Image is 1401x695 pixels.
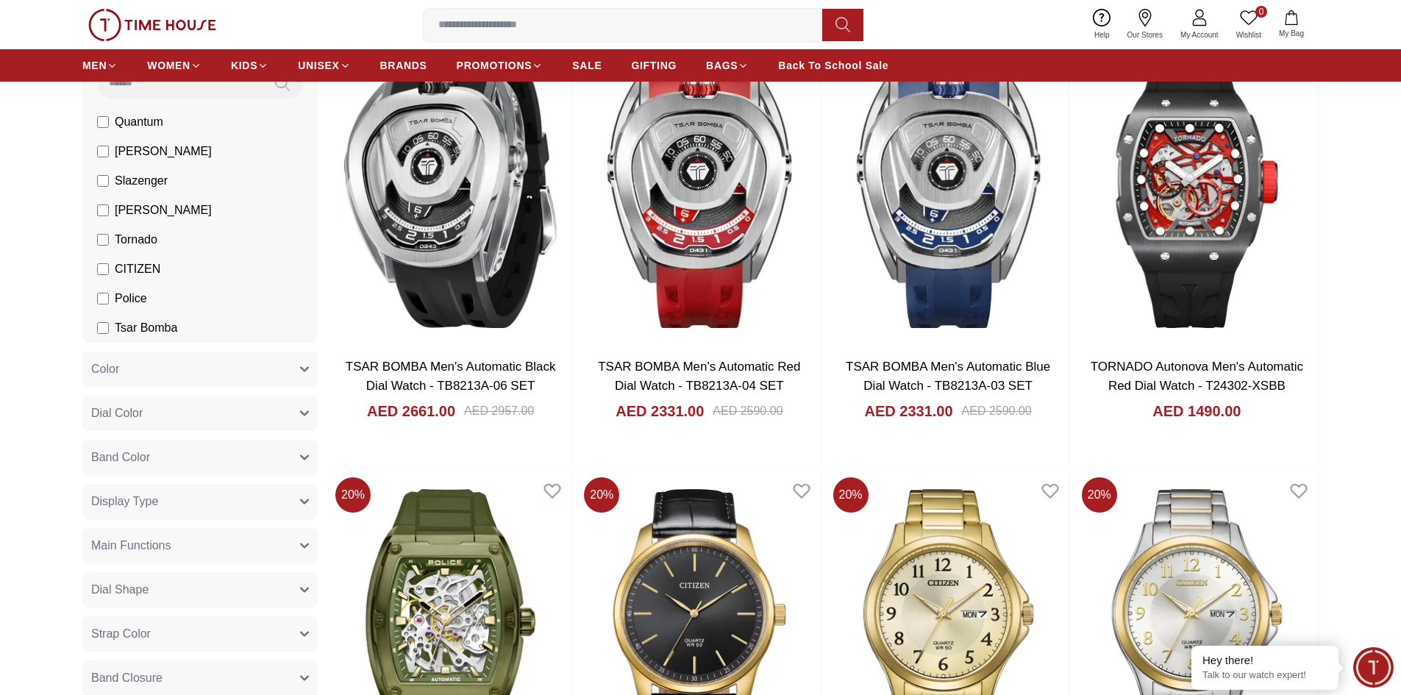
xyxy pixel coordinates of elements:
[1202,653,1327,668] div: Hey there!
[97,204,109,216] input: [PERSON_NAME]
[82,440,318,475] button: Band Color
[1122,29,1169,40] span: Our Stores
[329,29,571,346] img: TSAR BOMBA Men's Automatic Black Dial Watch - TB8213A-06 SET
[91,449,150,466] span: Band Color
[115,319,177,337] span: Tsar Bomba
[1174,29,1224,40] span: My Account
[827,29,1069,346] img: TSAR BOMBA Men's Automatic Blue Dial Watch - TB8213A-03 SET
[1082,477,1117,513] span: 20 %
[572,52,602,79] a: SALE
[380,52,427,79] a: BRANDS
[82,528,318,563] button: Main Functions
[1076,29,1318,346] img: TORNADO Autonova Men's Automatic Red Dial Watch - T24302-XSBB
[706,52,749,79] a: BAGS
[115,231,157,249] span: Tornado
[346,360,556,393] a: TSAR BOMBA Men's Automatic Black Dial Watch - TB8213A-06 SET
[1230,29,1267,40] span: Wishlist
[147,58,190,73] span: WOMEN
[115,202,212,219] span: [PERSON_NAME]
[97,263,109,275] input: CITIZEN
[584,477,619,513] span: 20 %
[91,669,163,687] span: Band Closure
[846,360,1050,393] a: TSAR BOMBA Men's Automatic Blue Dial Watch - TB8213A-03 SET
[1202,669,1327,682] p: Talk to our watch expert!
[82,58,107,73] span: MEN
[97,293,109,304] input: Police
[97,116,109,128] input: Quantum
[335,477,371,513] span: 20 %
[1088,29,1116,40] span: Help
[298,52,350,79] a: UNISEX
[1119,6,1172,43] a: Our Stores
[88,9,216,41] img: ...
[1353,647,1394,688] div: Chat Widget
[82,352,318,387] button: Color
[298,58,339,73] span: UNISEX
[91,360,119,378] span: Color
[82,616,318,652] button: Strap Color
[380,58,427,73] span: BRANDS
[1255,6,1267,18] span: 0
[457,58,532,73] span: PROMOTIONS
[1270,7,1313,42] button: My Bag
[115,290,147,307] span: Police
[457,52,543,79] a: PROMOTIONS
[115,260,160,278] span: CITIZEN
[631,58,677,73] span: GIFTING
[578,29,820,346] img: TSAR BOMBA Men's Automatic Red Dial Watch - TB8213A-04 SET
[598,360,800,393] a: TSAR BOMBA Men's Automatic Red Dial Watch - TB8213A-04 SET
[115,143,212,160] span: [PERSON_NAME]
[147,52,202,79] a: WOMEN
[706,58,738,73] span: BAGS
[231,52,268,79] a: KIDS
[82,484,318,519] button: Display Type
[115,113,163,131] span: Quantum
[82,396,318,431] button: Dial Color
[97,146,109,157] input: [PERSON_NAME]
[1091,360,1303,393] a: TORNADO Autonova Men's Automatic Red Dial Watch - T24302-XSBB
[464,402,534,420] div: AED 2957.00
[713,402,783,420] div: AED 2590.00
[91,537,171,555] span: Main Functions
[778,58,888,73] span: Back To School Sale
[367,401,455,421] h4: AED 2661.00
[82,572,318,607] button: Dial Shape
[572,58,602,73] span: SALE
[91,581,149,599] span: Dial Shape
[1085,6,1119,43] a: Help
[864,401,952,421] h4: AED 2331.00
[962,402,1032,420] div: AED 2590.00
[616,401,704,421] h4: AED 2331.00
[97,234,109,246] input: Tornado
[91,404,143,422] span: Dial Color
[1273,28,1310,39] span: My Bag
[778,52,888,79] a: Back To School Sale
[631,52,677,79] a: GIFTING
[97,175,109,187] input: Slazenger
[97,322,109,334] input: Tsar Bomba
[1152,401,1241,421] h4: AED 1490.00
[115,172,168,190] span: Slazenger
[82,52,118,79] a: MEN
[231,58,257,73] span: KIDS
[91,625,151,643] span: Strap Color
[91,493,158,510] span: Display Type
[833,477,869,513] span: 20 %
[1227,6,1270,43] a: 0Wishlist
